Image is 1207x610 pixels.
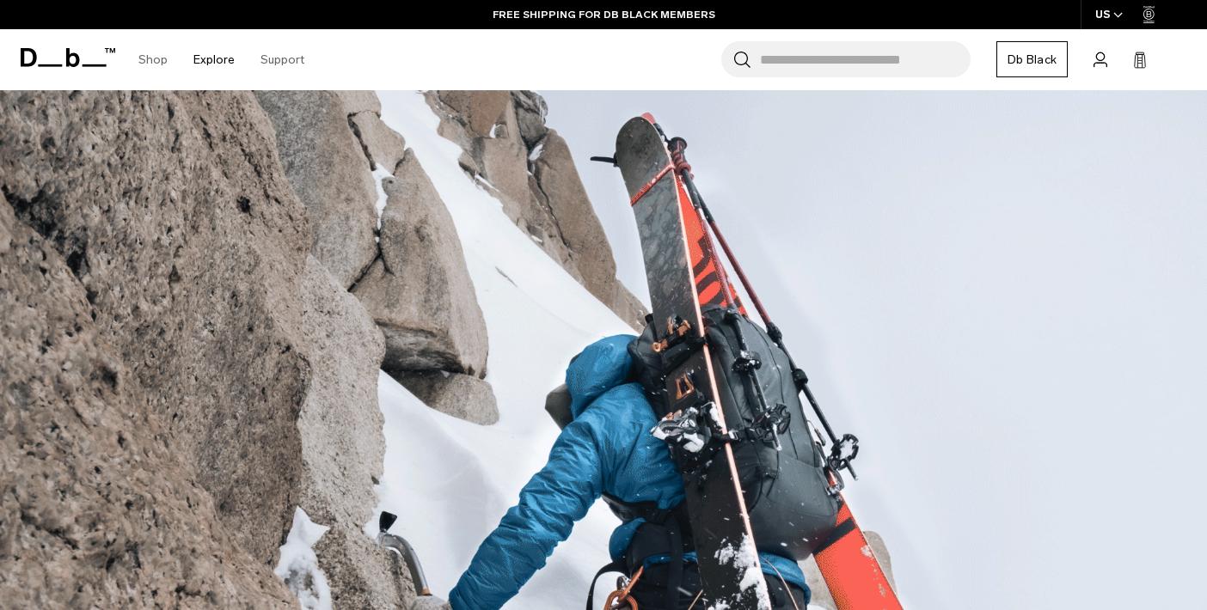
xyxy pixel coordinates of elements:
[138,29,168,90] a: Shop
[996,41,1068,77] a: Db Black
[193,29,235,90] a: Explore
[126,29,317,90] nav: Main Navigation
[260,29,304,90] a: Support
[493,7,715,22] a: FREE SHIPPING FOR DB BLACK MEMBERS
